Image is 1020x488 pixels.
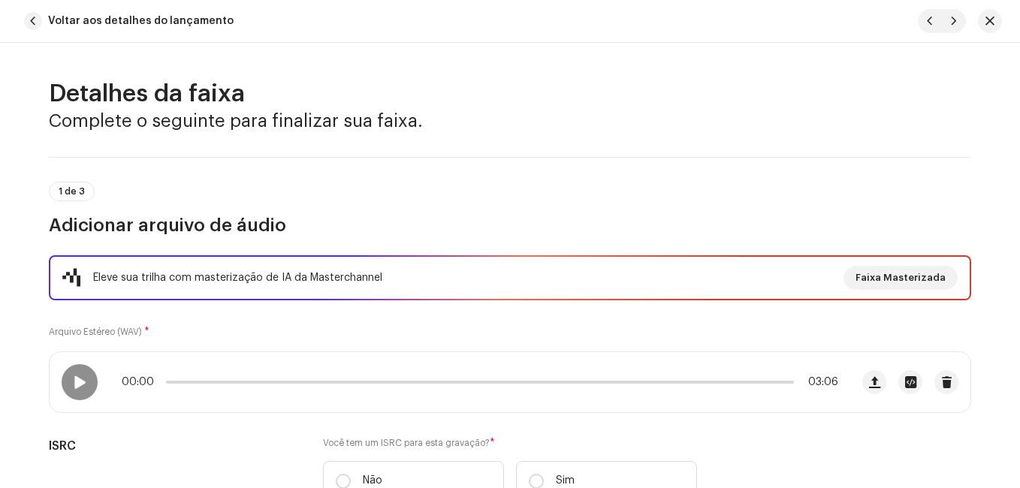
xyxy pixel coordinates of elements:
[49,109,971,133] h3: Complete o seguinte para finalizar sua faixa.
[800,376,838,388] span: 03:06
[323,437,697,449] label: Você tem um ISRC para esta gravação?
[93,269,382,287] div: Eleve sua trilha com masterização de IA da Masterchannel
[843,266,958,290] button: Faixa Masterizada
[49,79,971,109] h2: Detalhes da faixa
[49,213,971,237] h3: Adicionar arquivo de áudio
[49,437,299,455] h5: ISRC
[856,263,946,293] span: Faixa Masterizada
